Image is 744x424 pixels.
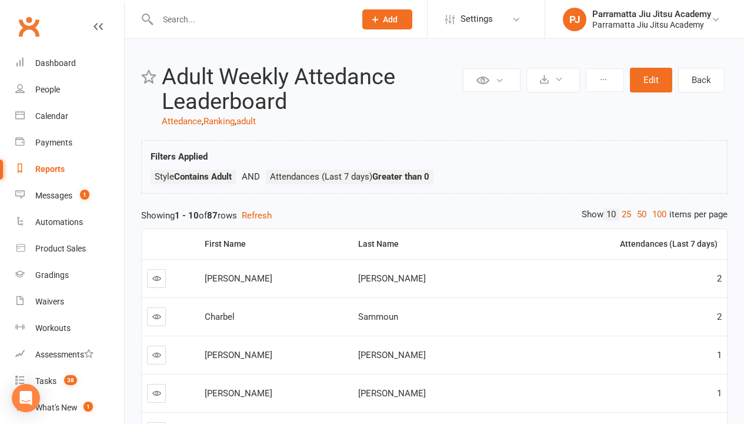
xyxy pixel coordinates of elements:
span: [PERSON_NAME] [205,388,272,399]
span: , [235,116,236,127]
span: Settings [461,6,493,32]
span: [PERSON_NAME] [205,273,272,284]
a: 100 [649,208,669,221]
div: Show items per page [582,208,728,221]
div: Gradings [35,270,69,280]
span: Style [155,171,232,182]
span: [PERSON_NAME] [358,273,426,284]
a: Dashboard [15,50,124,77]
span: 2 [717,273,722,284]
div: Tasks [35,376,56,386]
a: Assessments [15,342,124,368]
a: Ranking [203,116,235,127]
a: Calendar [15,103,124,130]
a: 50 [634,208,649,221]
div: What's New [35,403,78,412]
div: Product Sales [35,244,86,253]
span: [PERSON_NAME] [205,350,272,360]
div: Reports [35,164,65,174]
div: Dashboard [35,58,76,68]
div: Payments [35,138,72,147]
div: Showing of rows [141,208,728,223]
a: 25 [619,208,634,221]
a: adult [236,116,256,127]
span: [PERSON_NAME] [358,350,426,360]
div: Calendar [35,111,68,121]
div: People [35,85,60,94]
a: Clubworx [14,12,44,41]
span: Charbel [205,312,235,322]
a: 10 [603,208,619,221]
div: Workouts [35,323,71,333]
a: Reports [15,156,124,183]
div: Open Intercom Messenger [12,384,40,412]
strong: Contains Adult [174,171,232,182]
input: Search... [154,11,347,28]
div: Automations [35,217,83,227]
a: Attedance [162,116,202,127]
a: Waivers [15,289,124,315]
div: Messages [35,191,72,200]
div: PJ [563,8,586,31]
div: Last Name [358,240,497,249]
strong: 87 [207,210,218,221]
a: Tasks 38 [15,368,124,395]
span: 1 [717,388,722,399]
span: Add [383,15,398,24]
span: Sammoun [358,312,398,322]
strong: Filters Applied [151,151,208,162]
a: Automations [15,209,124,236]
a: People [15,77,124,103]
div: First Name [205,240,343,249]
span: 1 [84,402,93,412]
div: Attendances (Last 7 days) [512,240,718,249]
span: [PERSON_NAME] [358,388,426,399]
a: Workouts [15,315,124,342]
div: Waivers [35,297,64,306]
a: Gradings [15,262,124,289]
div: Parramatta Jiu Jitsu Academy [592,19,711,30]
a: Payments [15,130,124,156]
span: Attendances (Last 7 days) [270,171,429,182]
a: What's New1 [15,395,124,421]
span: 38 [64,375,77,385]
a: Product Sales [15,236,124,262]
span: 1 [717,350,722,360]
strong: 1 - 10 [175,210,199,221]
div: Assessments [35,350,94,359]
strong: Greater than 0 [372,171,429,182]
span: 1 [80,190,89,200]
a: Back [678,68,725,92]
span: 2 [717,312,722,322]
div: Parramatta Jiu Jitsu Academy [592,9,711,19]
span: , [202,116,203,127]
a: Messages 1 [15,183,124,209]
button: Edit [630,68,672,92]
h2: Adult Weekly Attedance Leaderboard [162,65,460,114]
button: Add [362,9,412,29]
button: Refresh [242,208,272,223]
